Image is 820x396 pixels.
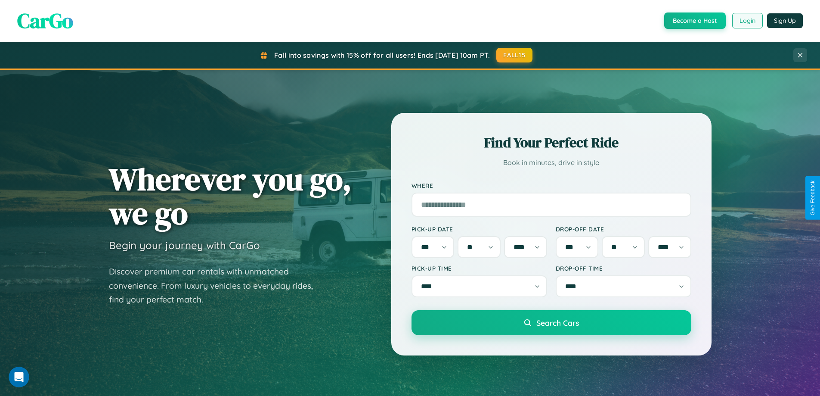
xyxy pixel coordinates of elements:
h1: Wherever you go, we go [109,162,352,230]
h3: Begin your journey with CarGo [109,239,260,252]
button: Search Cars [412,310,691,335]
label: Pick-up Time [412,265,547,272]
h2: Find Your Perfect Ride [412,133,691,152]
span: Search Cars [536,318,579,327]
button: Become a Host [664,12,726,29]
label: Drop-off Date [556,225,691,233]
span: CarGo [17,6,73,35]
p: Book in minutes, drive in style [412,156,691,169]
iframe: Intercom live chat [9,367,29,387]
button: FALL15 [496,48,532,62]
span: Fall into savings with 15% off for all users! Ends [DATE] 10am PT. [274,51,490,59]
button: Login [732,13,763,28]
label: Where [412,182,691,189]
label: Drop-off Time [556,265,691,272]
p: Discover premium car rentals with unmatched convenience. From luxury vehicles to everyday rides, ... [109,265,324,307]
label: Pick-up Date [412,225,547,233]
div: Give Feedback [810,181,816,215]
button: Sign Up [767,13,803,28]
